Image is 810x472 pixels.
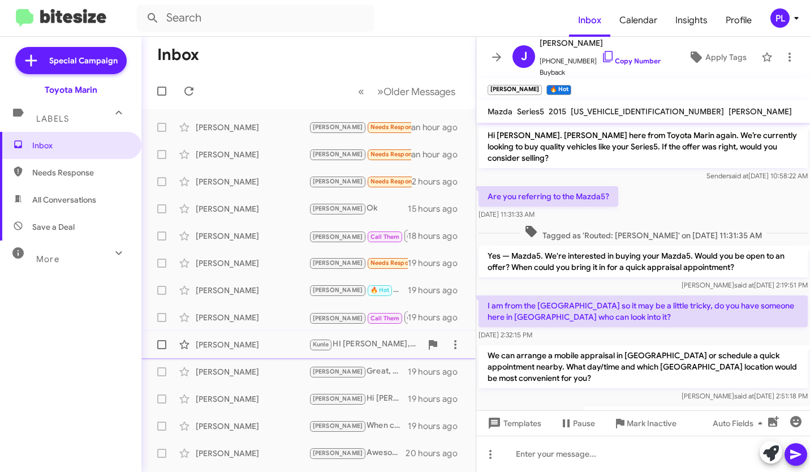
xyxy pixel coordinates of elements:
[309,338,421,351] div: HI [PERSON_NAME], thanks for your interest and yes you can bring your own mechanic. I will have [...
[36,254,59,264] span: More
[411,149,467,160] div: an hour ago
[408,258,467,269] div: 19 hours ago
[196,448,309,459] div: [PERSON_NAME]
[583,406,808,427] p: I will have [PERSON_NAME] reach out to you. Thank you!
[196,122,309,133] div: [PERSON_NAME]
[313,151,363,158] span: [PERSON_NAME]
[408,230,467,242] div: 18 hours ago
[408,203,467,214] div: 15 hours ago
[196,176,309,187] div: [PERSON_NAME]
[408,366,467,377] div: 19 hours ago
[479,210,535,218] span: [DATE] 11:31:33 AM
[729,171,748,180] span: said at
[313,259,363,267] span: [PERSON_NAME]
[682,281,808,289] span: [PERSON_NAME] [DATE] 2:19:51 PM
[734,281,754,289] span: said at
[370,151,419,158] span: Needs Response
[571,106,724,117] span: [US_VEHICLE_IDENTIFICATION_NUMBER]
[196,393,309,405] div: [PERSON_NAME]
[49,55,118,66] span: Special Campaign
[411,122,467,133] div: an hour ago
[196,312,309,323] div: [PERSON_NAME]
[521,48,527,66] span: J
[196,366,309,377] div: [PERSON_NAME]
[713,413,767,434] span: Auto Fields
[479,345,808,388] p: We can arrange a mobile appraisal in [GEOGRAPHIC_DATA] or schedule a quick appointment nearby. Wh...
[479,186,618,207] p: Are you referring to the Mazda5?
[313,286,363,294] span: [PERSON_NAME]
[601,57,661,65] a: Copy Number
[479,295,808,327] p: I am from the [GEOGRAPHIC_DATA] so it may be a little tricky, do you have someone here in [GEOGRA...
[717,4,761,37] a: Profile
[196,339,309,350] div: [PERSON_NAME]
[309,419,408,432] div: When can you stop by for a 10 minute appraisal?
[370,80,462,103] button: Next
[309,392,408,405] div: Hi [PERSON_NAME], we have one in stock. [PERSON_NAME] from my sales team will reach out to you wi...
[313,178,363,185] span: [PERSON_NAME]
[666,4,717,37] a: Insights
[309,229,408,243] div: Calling now.
[309,365,408,378] div: Great, we're interested in buying your Prius. When can you bring it this week for a quick, no-obl...
[32,167,128,178] span: Needs Response
[479,331,532,339] span: [DATE] 2:32:15 PM
[550,413,604,434] button: Pause
[408,312,467,323] div: 19 hours ago
[627,413,677,434] span: Mark Inactive
[196,203,309,214] div: [PERSON_NAME]
[32,194,96,205] span: All Conversations
[485,413,541,434] span: Templates
[313,123,363,131] span: [PERSON_NAME]
[573,413,595,434] span: Pause
[610,4,666,37] a: Calendar
[520,225,766,241] span: Tagged as 'Routed: [PERSON_NAME]' on [DATE] 11:31:35 AM
[196,420,309,432] div: [PERSON_NAME]
[569,4,610,37] a: Inbox
[377,84,384,98] span: »
[309,284,408,297] div: Will do he will reach out to you!
[351,80,371,103] button: Previous
[358,84,364,98] span: «
[157,46,199,64] h1: Inbox
[549,106,566,117] span: 2015
[313,341,329,348] span: Kunle
[408,393,467,405] div: 19 hours ago
[408,285,467,296] div: 19 hours ago
[309,310,408,324] div: Inbound Call
[706,171,808,180] span: Sender [DATE] 10:58:22 AM
[370,233,400,241] span: Call Them
[517,106,544,117] span: Series5
[196,149,309,160] div: [PERSON_NAME]
[352,80,462,103] nav: Page navigation example
[704,413,776,434] button: Auto Fields
[682,392,808,400] span: [PERSON_NAME] [DATE] 2:51:18 PM
[32,221,75,233] span: Save a Deal
[678,47,756,67] button: Apply Tags
[309,202,408,215] div: Ok
[313,315,363,322] span: [PERSON_NAME]
[309,175,412,188] div: Attachment wouldn't send. Here's the VIN: [US_VEHICLE_IDENTIFICATION_NUMBER]
[36,114,69,124] span: Labels
[488,106,512,117] span: Mazda
[705,47,747,67] span: Apply Tags
[313,205,363,212] span: [PERSON_NAME]
[540,67,661,78] span: Buyback
[313,422,363,430] span: [PERSON_NAME]
[476,413,550,434] button: Templates
[479,125,808,168] p: Hi [PERSON_NAME]. [PERSON_NAME] here from Toyota Marin again. We’re currently looking to buy qual...
[137,5,374,32] input: Search
[488,85,542,95] small: [PERSON_NAME]
[32,140,128,151] span: Inbox
[734,392,754,400] span: said at
[540,36,661,50] span: [PERSON_NAME]
[313,395,363,402] span: [PERSON_NAME]
[604,413,686,434] button: Mark Inactive
[313,233,363,241] span: [PERSON_NAME]
[540,50,661,67] span: [PHONE_NUMBER]
[370,315,400,322] span: Call Them
[761,8,798,28] button: PL
[370,259,419,267] span: Needs Response
[15,47,127,74] a: Special Campaign
[313,368,363,375] span: [PERSON_NAME]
